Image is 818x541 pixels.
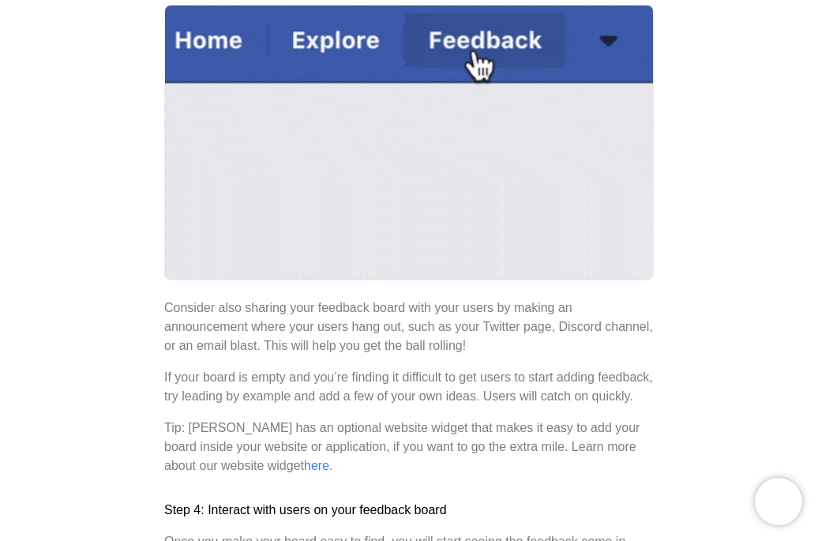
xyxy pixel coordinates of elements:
[164,501,654,520] h3: Step 4: Interact with users on your feedback board
[164,299,654,355] p: Consider also sharing your feedback board with your users by making an announcement where your us...
[164,5,654,281] img: Examples on how to link to your board from your website
[164,368,654,406] p: If your board is empty and you’re finding it difficult to get users to start adding feedback, try...
[164,419,654,475] p: Tip: [PERSON_NAME] has an optional website widget that makes it easy to add your board inside you...
[755,478,802,525] iframe: Chatra live chat
[304,459,329,472] a: here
